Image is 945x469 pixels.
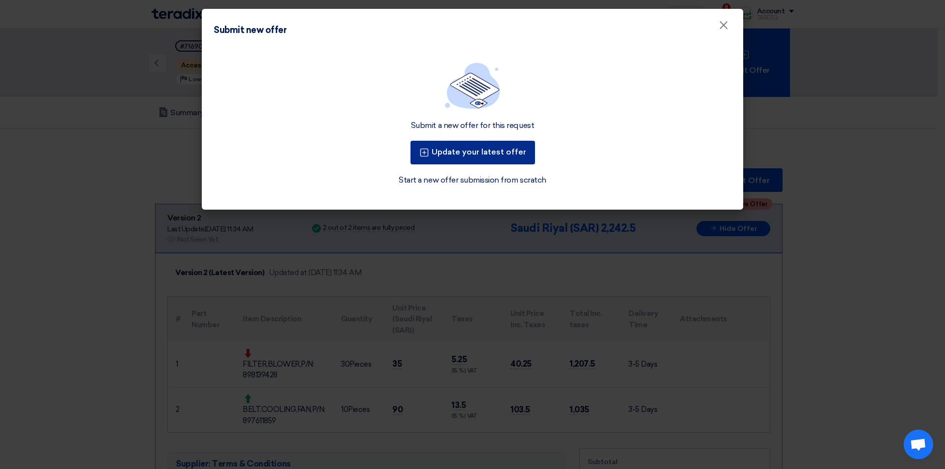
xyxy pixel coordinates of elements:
[410,141,535,164] button: Update your latest offer
[904,430,933,459] div: Open chat
[445,63,500,109] img: empty_state_list.svg
[214,24,286,37] div: Submit new offer
[411,121,534,131] div: Submit a new offer for this request
[711,16,736,35] button: Close
[399,174,546,186] a: Start a new offer submission from scratch
[719,18,728,37] span: ×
